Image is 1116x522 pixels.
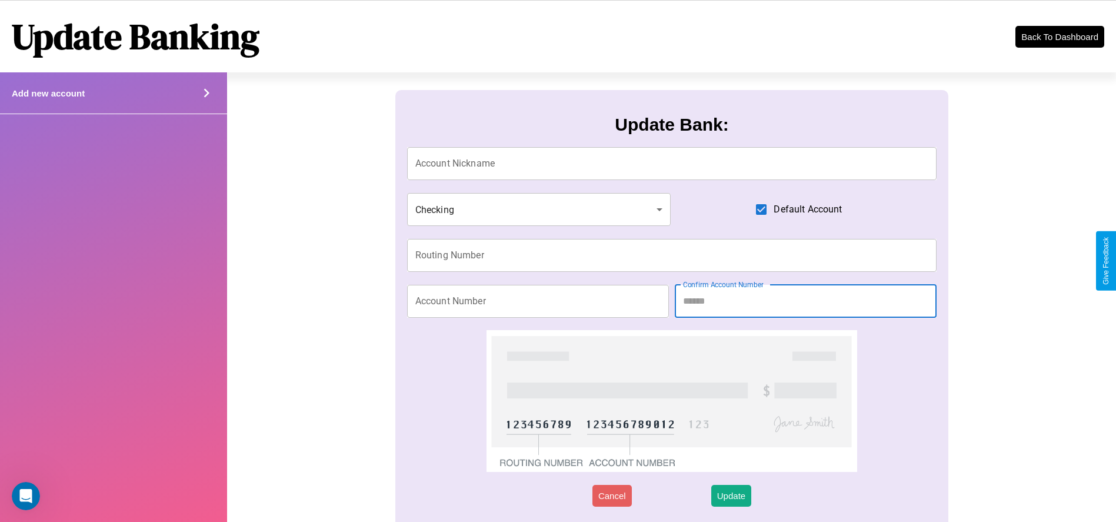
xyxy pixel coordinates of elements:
[12,482,40,510] iframe: Intercom live chat
[487,330,858,472] img: check
[1015,26,1104,48] button: Back To Dashboard
[407,193,671,226] div: Checking
[592,485,632,507] button: Cancel
[1102,237,1110,285] div: Give Feedback
[774,202,842,217] span: Default Account
[12,88,85,98] h4: Add new account
[615,115,728,135] h3: Update Bank:
[683,280,764,290] label: Confirm Account Number
[711,485,751,507] button: Update
[12,12,259,61] h1: Update Banking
